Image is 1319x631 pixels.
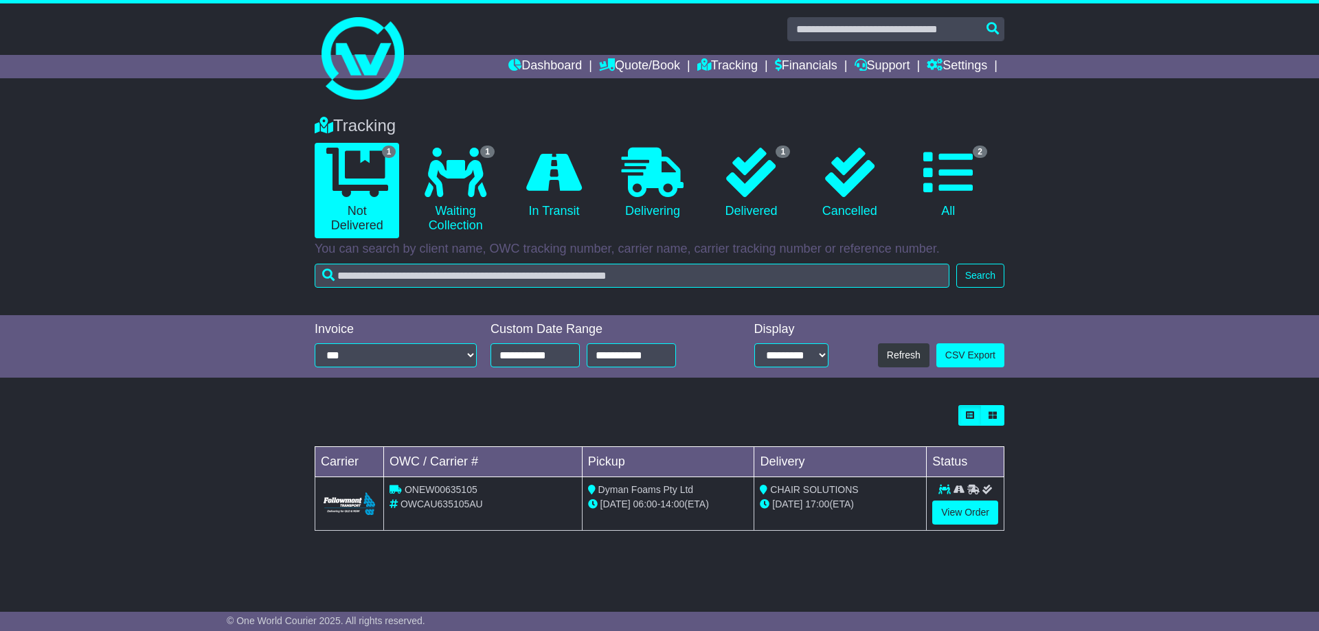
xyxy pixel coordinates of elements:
a: CSV Export [936,343,1004,367]
td: Delivery [754,447,927,477]
td: Pickup [582,447,754,477]
td: OWC / Carrier # [384,447,583,477]
span: 06:00 [633,498,657,509]
span: 1 [776,146,790,158]
a: 1 Not Delivered [315,143,399,238]
div: (ETA) [760,497,921,512]
span: [DATE] [772,498,802,509]
div: Invoice [315,322,477,337]
td: Status [927,447,1004,477]
span: 1 [382,146,396,158]
span: 2 [973,146,987,158]
a: 1 Waiting Collection [413,143,497,238]
span: CHAIR SOLUTIONS [770,484,858,495]
a: View Order [932,501,998,525]
div: Custom Date Range [491,322,711,337]
span: [DATE] [600,498,631,509]
p: You can search by client name, OWC tracking number, carrier name, carrier tracking number or refe... [315,242,1004,257]
td: Carrier [315,447,384,477]
span: ONEW00635105 [405,484,477,495]
div: Tracking [308,116,1011,136]
span: Dyman Foams Pty Ltd [598,484,694,495]
a: Quote/Book [599,55,680,78]
a: Support [855,55,910,78]
a: Financials [775,55,837,78]
button: Refresh [878,343,929,367]
a: Dashboard [508,55,582,78]
div: - (ETA) [588,497,749,512]
a: 1 Delivered [709,143,793,224]
a: In Transit [512,143,596,224]
img: Followmont_Transport.png [324,492,375,515]
span: 17:00 [805,498,829,509]
button: Search [956,264,1004,288]
a: Cancelled [807,143,892,224]
a: Settings [927,55,987,78]
span: 14:00 [660,498,684,509]
span: © One World Courier 2025. All rights reserved. [227,615,425,626]
a: Tracking [697,55,758,78]
div: Display [754,322,828,337]
span: OWCAU635105AU [401,498,483,509]
a: 2 All [906,143,991,224]
a: Delivering [610,143,695,224]
span: 1 [480,146,495,158]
